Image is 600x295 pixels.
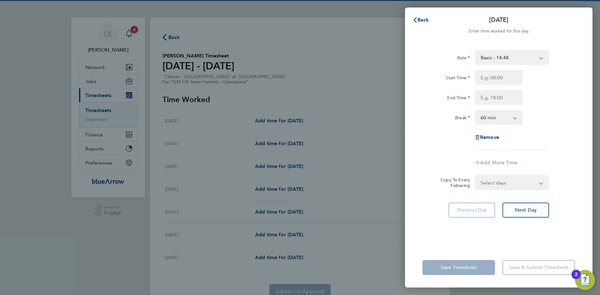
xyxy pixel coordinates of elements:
[575,274,577,283] div: 2
[405,27,592,35] div: Enter time worked for this day.
[489,16,508,24] p: [DATE]
[475,90,522,105] input: E.g. 18:00
[515,207,537,213] span: Next Day
[502,203,549,218] button: Next Day
[457,55,470,62] label: Rate
[406,14,435,26] button: Back
[475,70,522,85] input: E.g. 08:00
[417,17,429,23] span: Back
[436,177,470,188] label: Copy To Every Following
[575,270,595,290] button: Open Resource Center, 2 new notifications
[447,95,470,102] label: End Time
[446,75,470,82] label: Start Time
[480,134,499,140] span: Remove
[455,115,470,122] label: Break
[475,135,499,140] button: Remove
